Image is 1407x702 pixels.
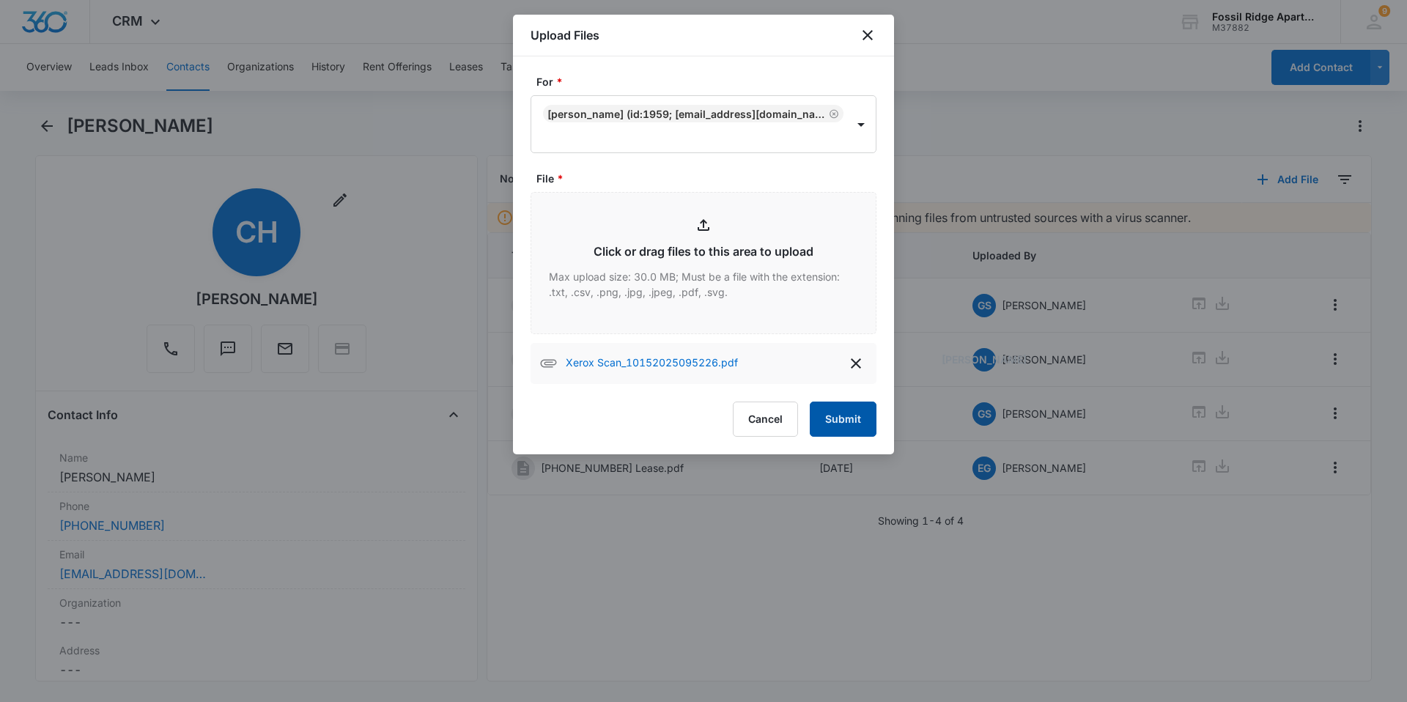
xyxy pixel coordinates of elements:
label: File [536,171,882,186]
button: delete [844,352,868,375]
button: Cancel [733,402,798,437]
button: close [859,26,876,44]
div: [PERSON_NAME] (ID:1959; [EMAIL_ADDRESS][DOMAIN_NAME]; 6207650746) [547,108,826,120]
h1: Upload Files [531,26,599,44]
div: Remove Cassandra Hilburn (ID:1959; ccassieh0220@hotmail.com; 6207650746) [826,108,839,119]
p: Xerox Scan_10152025095226.pdf [566,355,738,372]
button: Submit [810,402,876,437]
label: For [536,74,882,89]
